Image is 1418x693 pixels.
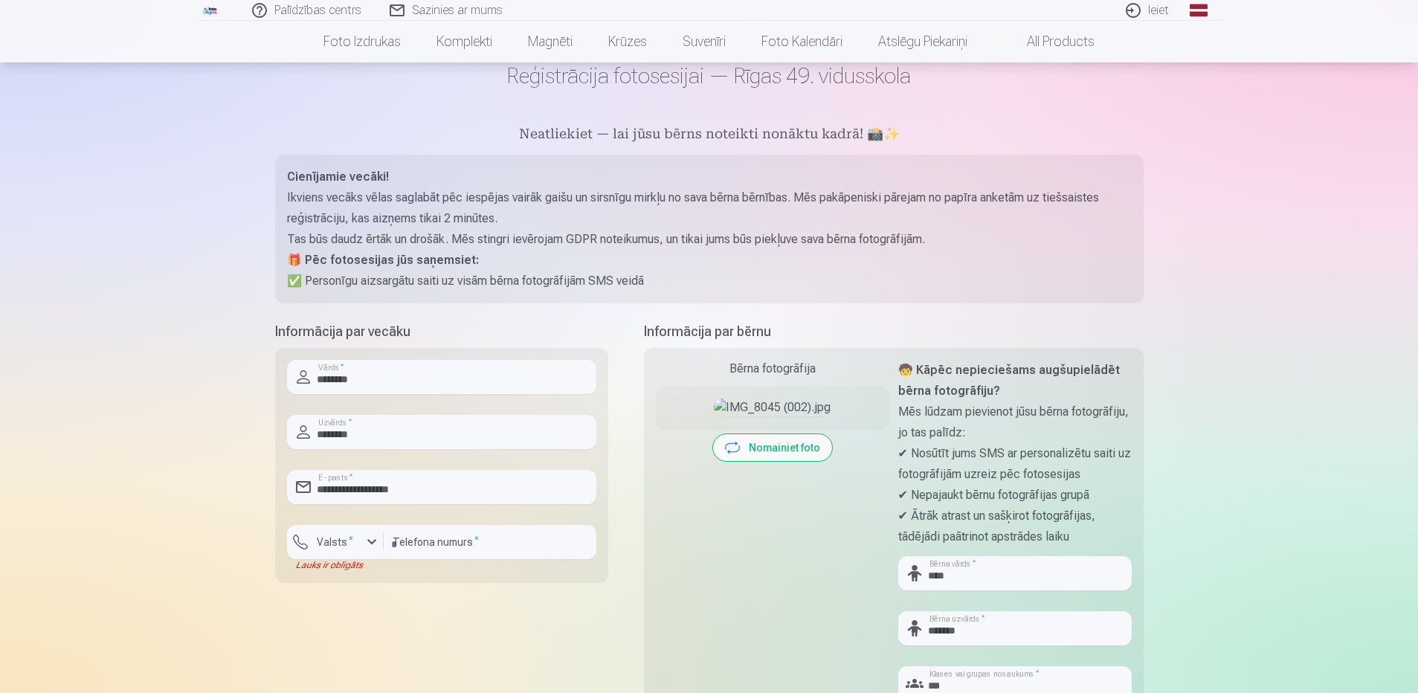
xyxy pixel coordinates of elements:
[287,170,389,184] strong: Cienījamie vecāki!
[860,21,985,62] a: Atslēgu piekariņi
[665,21,744,62] a: Suvenīri
[275,125,1144,146] h5: Neatliekiet — lai jūsu bērns noteikti nonāktu kadrā! 📸✨
[287,187,1132,229] p: Ikviens vecāks vēlas saglabāt pēc iespējas vairāk gaišu un sirsnīgu mirkļu no sava bērna bērnības...
[202,6,219,15] img: /fa1
[744,21,860,62] a: Foto kalendāri
[898,485,1132,506] p: ✔ Nepajaukt bērnu fotogrāfijas grupā
[898,402,1132,443] p: Mēs lūdzam pievienot jūsu bērna fotogrāfiju, jo tas palīdz:
[287,271,1132,291] p: ✅ Personīgu aizsargātu saiti uz visām bērna fotogrāfijām SMS veidā
[985,21,1112,62] a: All products
[713,434,832,461] button: Nomainiet foto
[898,506,1132,547] p: ✔ Ātrāk atrast un sašķirot fotogrāfijas, tādējādi paātrinot apstrādes laiku
[644,321,1144,342] h5: Informācija par bērnu
[311,535,359,549] label: Valsts
[287,525,384,559] button: Valsts*
[306,21,419,62] a: Foto izdrukas
[287,253,479,267] strong: 🎁 Pēc fotosesijas jūs saņemsiet:
[898,363,1120,398] strong: 🧒 Kāpēc nepieciešams augšupielādēt bērna fotogrāfiju?
[590,21,665,62] a: Krūzes
[287,229,1132,250] p: Tas būs daudz ērtāk un drošāk. Mēs stingri ievērojam GDPR noteikumus, un tikai jums būs piekļuve ...
[275,62,1144,89] h1: Reģistrācija fotosesijai — Rīgas 49. vidusskola
[419,21,510,62] a: Komplekti
[275,321,608,342] h5: Informācija par vecāku
[656,360,889,378] div: Bērna fotogrāfija
[714,399,831,416] img: IMG_8045 (002).jpg
[898,443,1132,485] p: ✔ Nosūtīt jums SMS ar personalizētu saiti uz fotogrāfijām uzreiz pēc fotosesijas
[510,21,590,62] a: Magnēti
[287,559,384,571] div: Lauks ir obligāts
